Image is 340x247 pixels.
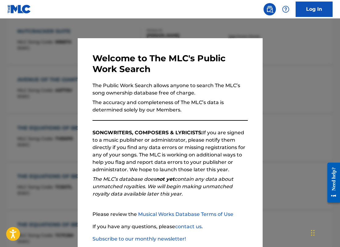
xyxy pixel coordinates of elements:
[280,3,292,15] div: Help
[92,176,233,197] em: The MLC’s database does contain any data about unmatched royalties. We will begin making unmatche...
[311,224,315,242] div: Drag
[92,236,186,242] a: Subscribe to our monthly newsletter!
[92,211,248,218] p: Please review the
[92,223,248,230] p: If you have any questions, please .
[264,3,276,15] a: Public Search
[138,211,233,217] a: Musical Works Database Terms of Use
[282,6,289,13] img: help
[92,99,248,114] p: The accuracy and completeness of The MLC’s data is determined solely by our Members.
[92,129,248,173] p: If you are signed to a music publisher or administrator, please notify them directly if you find ...
[323,158,340,207] iframe: Resource Center
[309,217,340,247] iframe: Chat Widget
[7,5,31,14] img: MLC Logo
[92,130,203,136] strong: SONGWRITERS, COMPOSERS & LYRICISTS:
[92,53,248,75] h3: Welcome to The MLC's Public Work Search
[92,82,248,97] p: The Public Work Search allows anyone to search The MLC’s song ownership database free of charge.
[156,176,174,182] strong: not yet
[296,2,333,17] a: Log In
[266,6,273,13] img: search
[175,224,202,229] a: contact us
